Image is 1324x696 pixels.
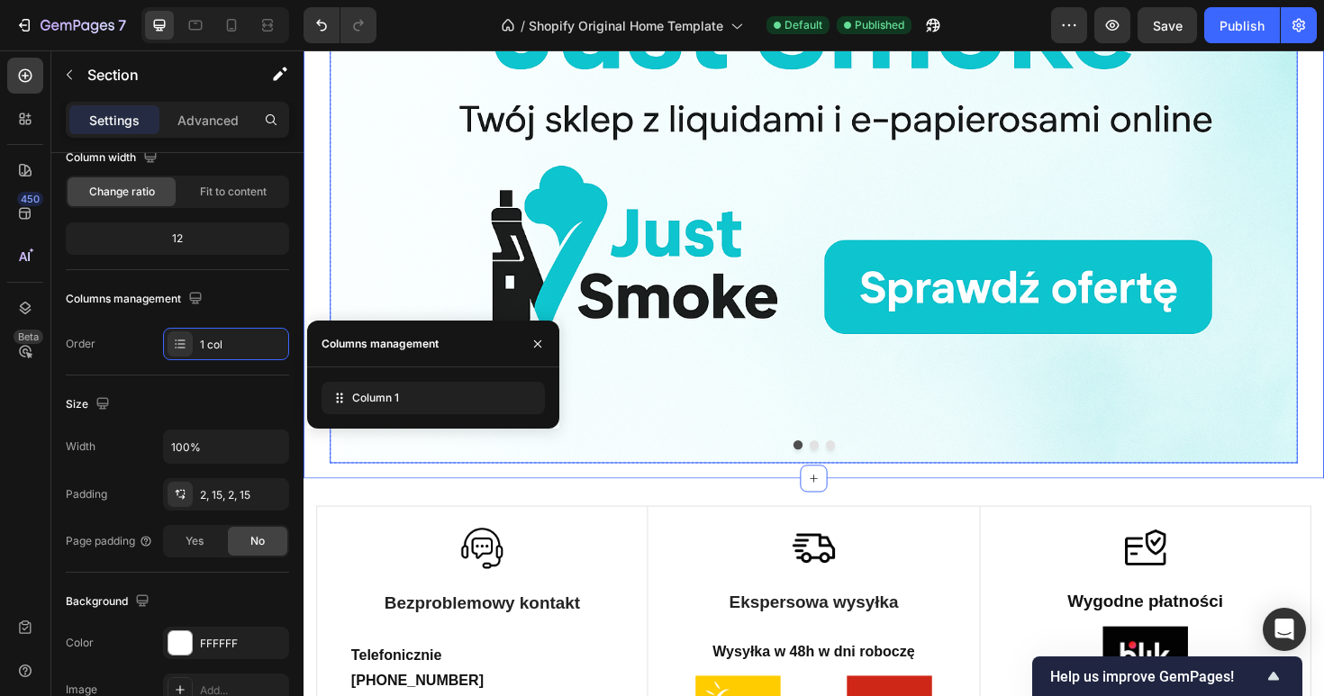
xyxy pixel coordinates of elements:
[66,393,113,417] div: Size
[250,533,265,549] span: No
[177,111,239,130] p: Advanced
[784,17,822,33] span: Default
[200,487,285,503] div: 2, 15, 2, 15
[1263,608,1306,651] div: Open Intercom Messenger
[847,610,937,668] img: gempages_585749444905927515-74d38e1c-dbd2-44e9-b182-2468e6375d69.jpg
[855,17,904,33] span: Published
[518,504,563,549] img: Alt Image
[167,504,212,549] img: Alt Image
[164,430,288,463] input: Auto
[118,14,126,36] p: 7
[66,287,206,312] div: Columns management
[66,438,95,455] div: Width
[89,184,155,200] span: Change ratio
[186,533,204,549] span: Yes
[740,571,1043,594] p: Wygodne płatności
[322,336,439,352] div: Columns management
[1138,7,1197,43] button: Save
[553,412,563,422] button: Dot
[69,226,286,251] div: 12
[304,7,376,43] div: Undo/Redo
[200,636,285,652] div: FFFFFF
[1050,665,1284,687] button: Show survey - Help us improve GemPages!
[66,533,153,549] div: Page padding
[304,50,1324,696] iframe: Design area
[536,412,546,422] button: Dot
[1153,18,1183,33] span: Save
[66,590,153,614] div: Background
[450,574,630,593] strong: Ekspersowa wysyłka
[1220,16,1265,35] div: Publish
[870,504,913,547] img: Alt Image
[17,192,43,206] div: 450
[66,635,94,651] div: Color
[14,330,43,344] div: Beta
[38,573,340,596] p: Bezproblemowy kontakt
[66,336,95,352] div: Order
[352,390,399,406] span: Column 1
[529,16,723,35] span: Shopify Original Home Template
[7,7,134,43] button: 7
[388,623,692,651] p: Wysyłka w 48h w dni roboczę
[521,16,525,35] span: /
[66,146,161,170] div: Column width
[66,486,107,502] div: Padding
[200,184,267,200] span: Fit to content
[1050,668,1263,685] span: Help us improve GemPages!
[87,64,235,86] p: Section
[1204,7,1280,43] button: Publish
[200,337,285,353] div: 1 col
[519,412,529,422] button: Dot
[89,111,140,130] p: Settings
